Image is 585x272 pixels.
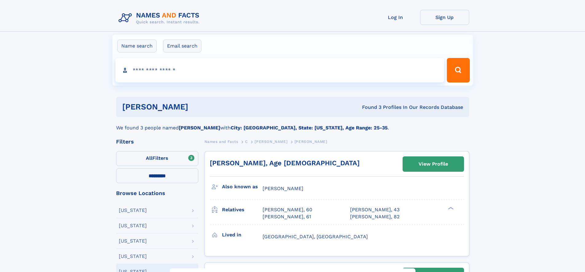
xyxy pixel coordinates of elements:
[119,223,147,228] div: [US_STATE]
[116,151,198,166] label: Filters
[275,104,463,111] div: Found 3 Profiles In Our Records Database
[119,239,147,243] div: [US_STATE]
[122,103,275,111] h1: [PERSON_NAME]
[419,157,448,171] div: View Profile
[263,234,368,239] span: [GEOGRAPHIC_DATA], [GEOGRAPHIC_DATA]
[255,140,287,144] span: [PERSON_NAME]
[263,186,303,191] span: [PERSON_NAME]
[263,213,311,220] a: [PERSON_NAME], 61
[205,138,238,145] a: Names and Facts
[245,138,248,145] a: C
[117,40,157,52] label: Name search
[163,40,201,52] label: Email search
[115,58,444,82] input: search input
[116,139,198,144] div: Filters
[350,213,400,220] a: [PERSON_NAME], 82
[222,182,263,192] h3: Also known as
[116,10,205,26] img: Logo Names and Facts
[294,140,327,144] span: [PERSON_NAME]
[116,117,469,132] div: We found 3 people named with .
[255,138,287,145] a: [PERSON_NAME]
[231,125,388,131] b: City: [GEOGRAPHIC_DATA], State: [US_STATE], Age Range: 25-35
[447,58,470,82] button: Search Button
[447,206,454,210] div: ❯
[119,254,147,259] div: [US_STATE]
[222,205,263,215] h3: Relatives
[116,190,198,196] div: Browse Locations
[179,125,220,131] b: [PERSON_NAME]
[146,155,152,161] span: All
[263,206,312,213] a: [PERSON_NAME], 60
[403,157,464,171] a: View Profile
[222,230,263,240] h3: Lived in
[371,10,420,25] a: Log In
[245,140,248,144] span: C
[350,206,400,213] a: [PERSON_NAME], 43
[210,159,360,167] a: [PERSON_NAME], Age [DEMOGRAPHIC_DATA]
[420,10,469,25] a: Sign Up
[119,208,147,213] div: [US_STATE]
